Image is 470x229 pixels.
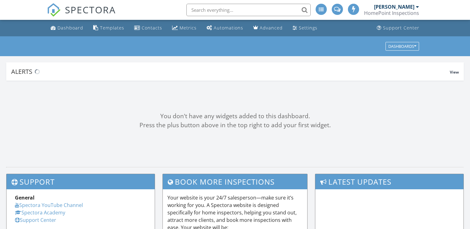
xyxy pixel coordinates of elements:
[100,25,124,31] div: Templates
[251,22,285,34] a: Advanced
[386,42,419,51] button: Dashboards
[315,174,463,189] h3: Latest Updates
[214,25,243,31] div: Automations
[204,22,246,34] a: Automations (Advanced)
[180,25,197,31] div: Metrics
[15,202,83,209] a: Spectora YouTube Channel
[299,25,317,31] div: Settings
[186,4,311,16] input: Search everything...
[65,3,116,16] span: SPECTORA
[48,22,86,34] a: Dashboard
[374,4,414,10] div: [PERSON_NAME]
[57,25,83,31] div: Dashboard
[142,25,162,31] div: Contacts
[6,112,464,121] div: You don't have any widgets added to this dashboard.
[47,3,61,17] img: The Best Home Inspection Software - Spectora
[15,217,56,223] a: Support Center
[15,209,65,216] a: Spectora Academy
[7,174,155,189] h3: Support
[290,22,320,34] a: Settings
[388,44,416,48] div: Dashboards
[11,67,450,76] div: Alerts
[260,25,283,31] div: Advanced
[132,22,165,34] a: Contacts
[6,121,464,130] div: Press the plus button above in the top right to add your first widget.
[91,22,127,34] a: Templates
[170,22,199,34] a: Metrics
[47,8,116,21] a: SPECTORA
[383,25,419,31] div: Support Center
[364,10,419,16] div: HomePoint Inspections
[374,22,422,34] a: Support Center
[163,174,307,189] h3: Book More Inspections
[450,70,459,75] span: View
[15,194,34,201] strong: General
